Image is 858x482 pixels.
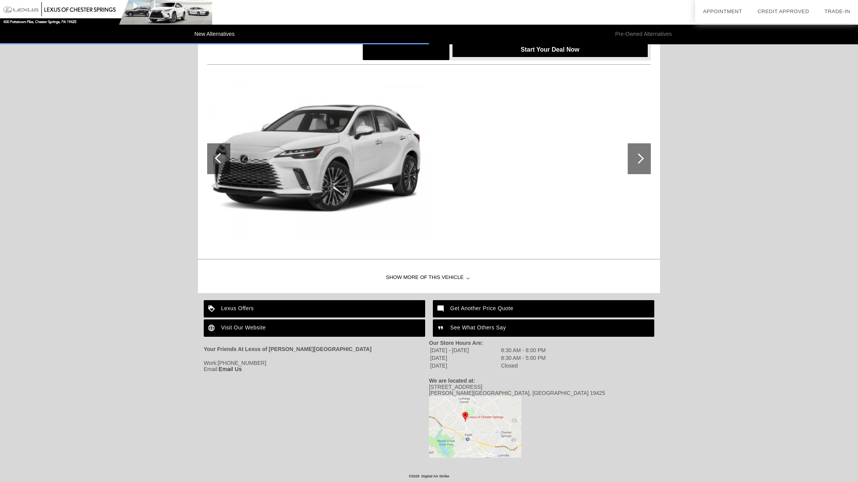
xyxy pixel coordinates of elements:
[429,396,521,458] img: Map to Lexus of Chester Springs
[204,300,221,317] img: ic_loyalty_white_24dp_2x.png
[824,8,850,14] a: Trade-In
[218,360,266,366] span: [PHONE_NUMBER]
[204,366,429,372] div: Email:
[429,384,654,459] div: [STREET_ADDRESS] [PERSON_NAME][GEOGRAPHIC_DATA], [GEOGRAPHIC_DATA] 19425
[429,340,483,346] strong: Our Store Hours Are:
[433,300,654,317] a: Get Another Price Quote
[501,354,546,361] td: 8:30 AM - 5:00 PM
[757,8,809,14] a: Credit Approved
[501,347,546,354] td: 8:30 AM - 8:00 PM
[204,319,221,337] img: ic_language_white_24dp_2x.png
[204,346,372,352] strong: Your Friends At Lexus of [PERSON_NAME][GEOGRAPHIC_DATA]
[433,300,450,317] img: ic_mode_comment_white_24dp_2x.png
[204,300,425,317] a: Lexus Offers
[433,319,450,337] img: ic_format_quote_white_24dp_2x.png
[207,77,426,240] img: image.aspx
[703,8,742,14] a: Appointment
[433,319,654,337] a: See What Others Say
[219,366,242,372] a: Email Us
[430,347,500,354] td: [DATE] - [DATE]
[429,25,858,44] li: Pre-Owned Alternatives
[204,360,429,366] div: Work:
[429,378,475,384] strong: We are located at:
[204,319,425,337] a: Visit Our Website
[430,362,500,369] td: [DATE]
[501,362,546,369] td: Closed
[198,262,660,293] div: Show More of this Vehicle
[430,354,500,361] td: [DATE]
